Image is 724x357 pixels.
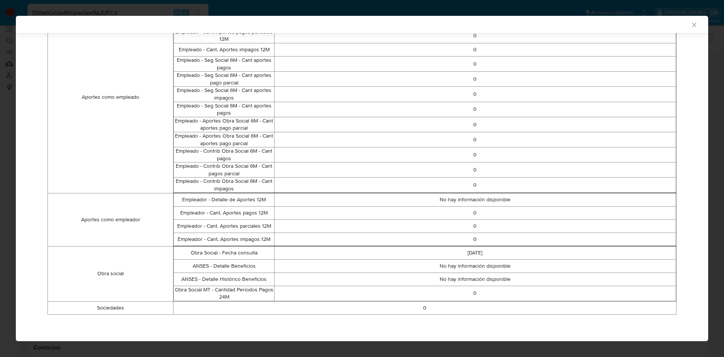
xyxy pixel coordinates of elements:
div: closure-recommendation-modal [16,16,708,341]
p: No hay información disponible [275,262,676,270]
td: 0 [274,132,676,147]
td: Empleado - Aportes Obra Social 6M - Cant aportes pago parcial [174,117,274,132]
td: 0 [274,43,676,56]
td: 0 [274,117,676,132]
td: 0 [274,147,676,162]
td: Empleado - Seg Social 6M - Cant aportes pago parcial [174,72,274,87]
td: ANSES - Detalle Beneficios [174,259,274,273]
td: Sociedades [48,301,173,314]
td: Empleado - Seg Social 6M - Cant aportes impagos [174,87,274,102]
p: No hay información disponible [275,196,676,204]
td: 0 [274,233,676,246]
td: Empleador - Cant. Aportes parciales 12M [174,219,274,233]
td: Empleado - Seg Social 6M - Cant aportes pagos [174,102,274,117]
td: Empleado - Cant. Aportes impagos 12M [174,43,274,56]
td: Aportes como empleado [48,2,173,193]
td: 0 [274,56,676,71]
td: Empleado - Contrib Obra Social 6M - Cant impagos [174,178,274,193]
td: 0 [274,206,676,219]
td: 0 [274,219,676,233]
td: 0 [274,178,676,193]
td: Empleado - Contrib Obra Social 6M - Cant pagos parcial [174,162,274,178]
td: Aportes como empleador [48,193,173,246]
td: [DATE] [274,246,676,259]
td: 0 [274,72,676,87]
td: Empleador - Cant. Aportes pagos 12M [174,206,274,219]
td: Empleador - Detalle de Aportes 12M [174,193,274,206]
p: No hay información disponible [275,276,676,283]
td: Empleado - Aportes Obra Social 6M - Cant aportes pago parcial [174,132,274,147]
td: Obra Social MT - Cantidad Periodos Pagos 24M [174,286,274,301]
td: 0 [274,102,676,117]
td: Obra Social - Fecha consulta [174,246,274,259]
td: 0 [274,286,676,301]
td: ANSES - Detalle Histórico Beneficios [174,273,274,286]
td: Obra social [48,246,173,301]
button: Cerrar ventana [690,21,697,28]
td: 0 [274,87,676,102]
td: Empleador - Cant. Aportes impagos 12M [174,233,274,246]
td: 0 [173,301,676,314]
td: Empleado - Cant. Aportes pagos parciales 12M [174,28,274,43]
td: Empleado - Contrib Obra Social 6M - Cant pagos [174,147,274,162]
td: Empleado - Seg Social 6M - Cant aportes pagos [174,56,274,71]
td: 0 [274,162,676,178]
td: 0 [274,28,676,43]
